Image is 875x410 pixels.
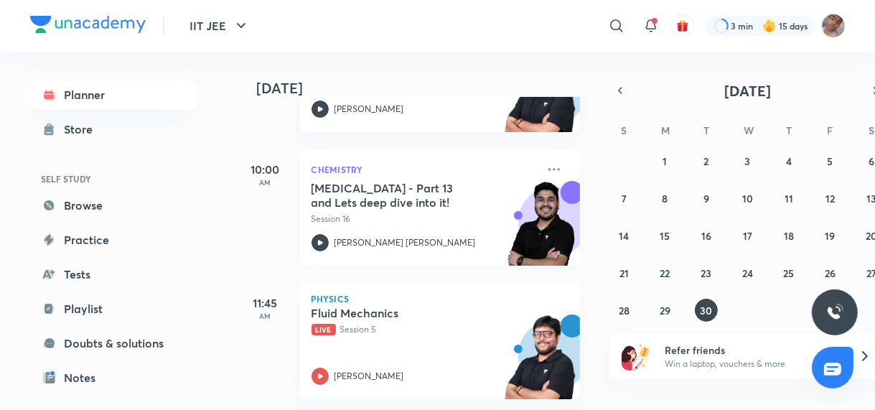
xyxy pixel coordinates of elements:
button: September 15, 2025 [654,224,677,247]
a: Playlist [30,294,197,323]
button: September 25, 2025 [777,261,800,284]
div: Store [65,121,102,138]
button: September 19, 2025 [818,224,841,247]
abbr: September 5, 2025 [827,154,833,168]
abbr: September 26, 2025 [825,266,836,280]
span: Live [312,324,336,335]
h5: Fluid Mechanics [312,306,490,320]
a: Planner [30,80,197,109]
h6: SELF STUDY [30,167,197,191]
abbr: September 1, 2025 [663,154,668,168]
h5: 11:45 [237,294,294,312]
p: AM [237,312,294,320]
abbr: Friday [827,124,833,137]
p: Session 5 [312,323,537,336]
button: September 23, 2025 [695,261,718,284]
abbr: September 16, 2025 [701,229,711,243]
a: Doubts & solutions [30,329,197,358]
a: Store [30,115,197,144]
abbr: September 10, 2025 [742,192,753,205]
button: September 22, 2025 [654,261,677,284]
abbr: September 15, 2025 [660,229,670,243]
button: September 14, 2025 [612,224,635,247]
button: September 26, 2025 [818,261,841,284]
button: September 24, 2025 [736,261,759,284]
button: September 2, 2025 [695,149,718,172]
button: September 5, 2025 [818,149,841,172]
abbr: September 24, 2025 [742,266,753,280]
h6: Refer friends [665,343,841,358]
p: Physics [312,294,568,303]
button: September 3, 2025 [736,149,759,172]
p: [PERSON_NAME] [334,103,404,116]
img: streak [762,19,777,33]
abbr: September 22, 2025 [660,266,670,280]
button: September 7, 2025 [612,187,635,210]
button: September 18, 2025 [777,224,800,247]
abbr: September 21, 2025 [619,266,629,280]
abbr: September 6, 2025 [869,154,874,168]
button: September 10, 2025 [736,187,759,210]
img: Company Logo [30,16,146,33]
abbr: September 9, 2025 [703,192,709,205]
abbr: Thursday [786,124,792,137]
h5: Hydrocarbons - Part 13 and Lets deep dive into it! [312,181,490,210]
abbr: Tuesday [703,124,709,137]
button: avatar [671,14,694,37]
h4: [DATE] [257,80,594,97]
abbr: September 2, 2025 [704,154,709,168]
img: referral [622,342,650,371]
button: September 21, 2025 [612,261,635,284]
abbr: September 17, 2025 [743,229,752,243]
button: IIT JEE [182,11,258,40]
a: Tests [30,260,197,289]
button: September 11, 2025 [777,187,800,210]
img: ttu [826,304,843,321]
abbr: September 12, 2025 [825,192,835,205]
abbr: September 11, 2025 [785,192,793,205]
abbr: September 18, 2025 [784,229,794,243]
button: September 16, 2025 [695,224,718,247]
a: Browse [30,191,197,220]
abbr: September 14, 2025 [619,229,629,243]
abbr: September 30, 2025 [701,304,713,317]
a: Practice [30,225,197,254]
button: September 4, 2025 [777,149,800,172]
abbr: September 23, 2025 [701,266,712,280]
abbr: September 4, 2025 [786,154,792,168]
img: avatar [676,19,689,32]
button: September 17, 2025 [736,224,759,247]
img: unacademy [501,181,580,280]
a: Notes [30,363,197,392]
button: September 8, 2025 [654,187,677,210]
abbr: September 28, 2025 [619,304,630,317]
abbr: Wednesday [744,124,754,137]
abbr: September 3, 2025 [744,154,750,168]
abbr: Sunday [621,124,627,137]
abbr: Monday [662,124,670,137]
p: [PERSON_NAME] [PERSON_NAME] [334,236,476,249]
abbr: September 25, 2025 [783,266,794,280]
h5: 10:00 [237,161,294,178]
a: Company Logo [30,16,146,37]
button: September 30, 2025 [695,299,718,322]
abbr: Saturday [869,124,874,137]
span: [DATE] [724,81,771,101]
abbr: September 19, 2025 [825,229,835,243]
p: AM [237,178,294,187]
p: Win a laptop, vouchers & more [665,358,841,371]
abbr: September 29, 2025 [660,304,670,317]
button: September 28, 2025 [612,299,635,322]
button: September 1, 2025 [654,149,677,172]
p: [PERSON_NAME] [334,370,404,383]
button: September 9, 2025 [695,187,718,210]
abbr: September 7, 2025 [622,192,627,205]
abbr: September 8, 2025 [663,192,668,205]
p: Session 16 [312,213,537,225]
button: [DATE] [630,80,866,101]
img: unacademy [501,47,580,146]
p: Chemistry [312,161,537,178]
button: September 29, 2025 [654,299,677,322]
button: September 12, 2025 [818,187,841,210]
img: Rahul 2026 [821,14,846,38]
